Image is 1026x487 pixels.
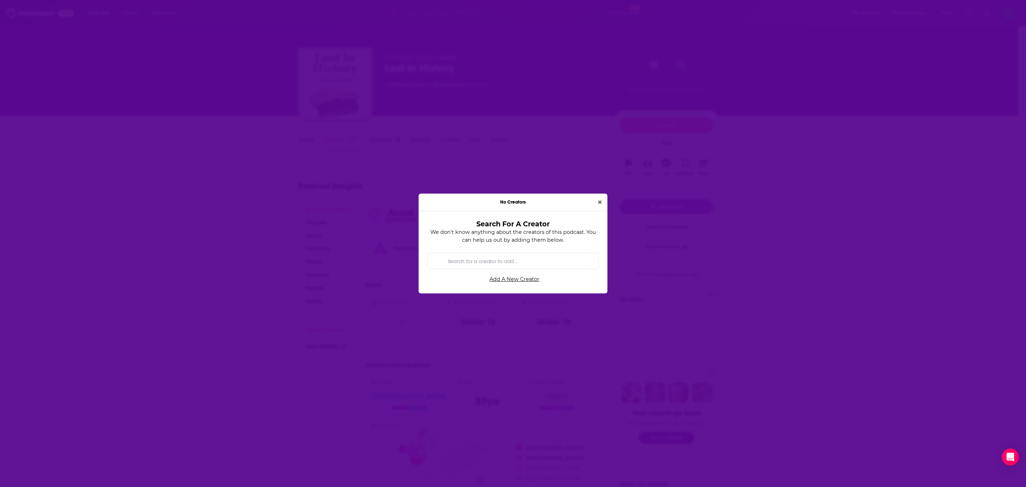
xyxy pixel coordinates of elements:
div: No Creators [419,194,607,211]
a: Add A New Creator [430,273,599,285]
div: Open Intercom Messenger [1002,448,1019,466]
h3: Search For A Creator [439,220,587,228]
input: Search for a creator to add... [445,253,593,269]
div: Search by entity type [427,253,599,269]
button: Close [595,198,605,206]
p: We don't know anything about the creators of this podcast. You can help us out by adding them below. [427,228,599,244]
